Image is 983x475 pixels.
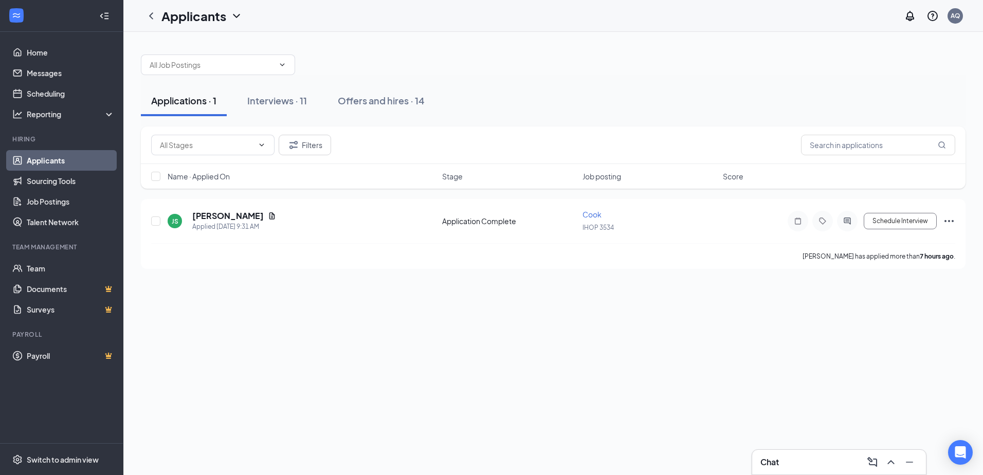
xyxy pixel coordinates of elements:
[926,10,939,22] svg: QuestionInfo
[192,222,276,232] div: Applied [DATE] 9:31 AM
[150,59,274,70] input: All Job Postings
[864,213,937,229] button: Schedule Interview
[27,63,115,83] a: Messages
[943,215,955,227] svg: Ellipses
[442,216,576,226] div: Application Complete
[883,454,899,470] button: ChevronUp
[903,456,916,468] svg: Minimize
[287,139,300,151] svg: Filter
[582,224,614,231] span: IHOP 3534
[27,212,115,232] a: Talent Network
[27,109,115,119] div: Reporting
[864,454,881,470] button: ComposeMessage
[12,243,113,251] div: Team Management
[192,210,264,222] h5: [PERSON_NAME]
[582,210,602,219] span: Cook
[27,42,115,63] a: Home
[12,109,23,119] svg: Analysis
[442,171,463,181] span: Stage
[866,456,879,468] svg: ComposeMessage
[27,258,115,279] a: Team
[27,83,115,104] a: Scheduling
[145,10,157,22] svg: ChevronLeft
[904,10,916,22] svg: Notifications
[27,299,115,320] a: SurveysCrown
[172,217,178,226] div: JS
[161,7,226,25] h1: Applicants
[841,217,853,225] svg: ActiveChat
[723,171,743,181] span: Score
[247,94,307,107] div: Interviews · 11
[803,252,955,261] p: [PERSON_NAME] has applied more than .
[27,191,115,212] a: Job Postings
[268,212,276,220] svg: Document
[27,279,115,299] a: DocumentsCrown
[920,252,954,260] b: 7 hours ago
[168,171,230,181] span: Name · Applied On
[816,217,829,225] svg: Tag
[760,456,779,468] h3: Chat
[278,61,286,69] svg: ChevronDown
[792,217,804,225] svg: Note
[230,10,243,22] svg: ChevronDown
[12,454,23,465] svg: Settings
[901,454,918,470] button: Minimize
[885,456,897,468] svg: ChevronUp
[99,11,110,21] svg: Collapse
[951,11,960,20] div: AQ
[12,135,113,143] div: Hiring
[151,94,216,107] div: Applications · 1
[12,330,113,339] div: Payroll
[11,10,22,21] svg: WorkstreamLogo
[160,139,253,151] input: All Stages
[27,171,115,191] a: Sourcing Tools
[582,171,621,181] span: Job posting
[27,150,115,171] a: Applicants
[938,141,946,149] svg: MagnifyingGlass
[27,454,99,465] div: Switch to admin view
[338,94,425,107] div: Offers and hires · 14
[801,135,955,155] input: Search in applications
[948,440,973,465] div: Open Intercom Messenger
[258,141,266,149] svg: ChevronDown
[279,135,331,155] button: Filter Filters
[27,345,115,366] a: PayrollCrown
